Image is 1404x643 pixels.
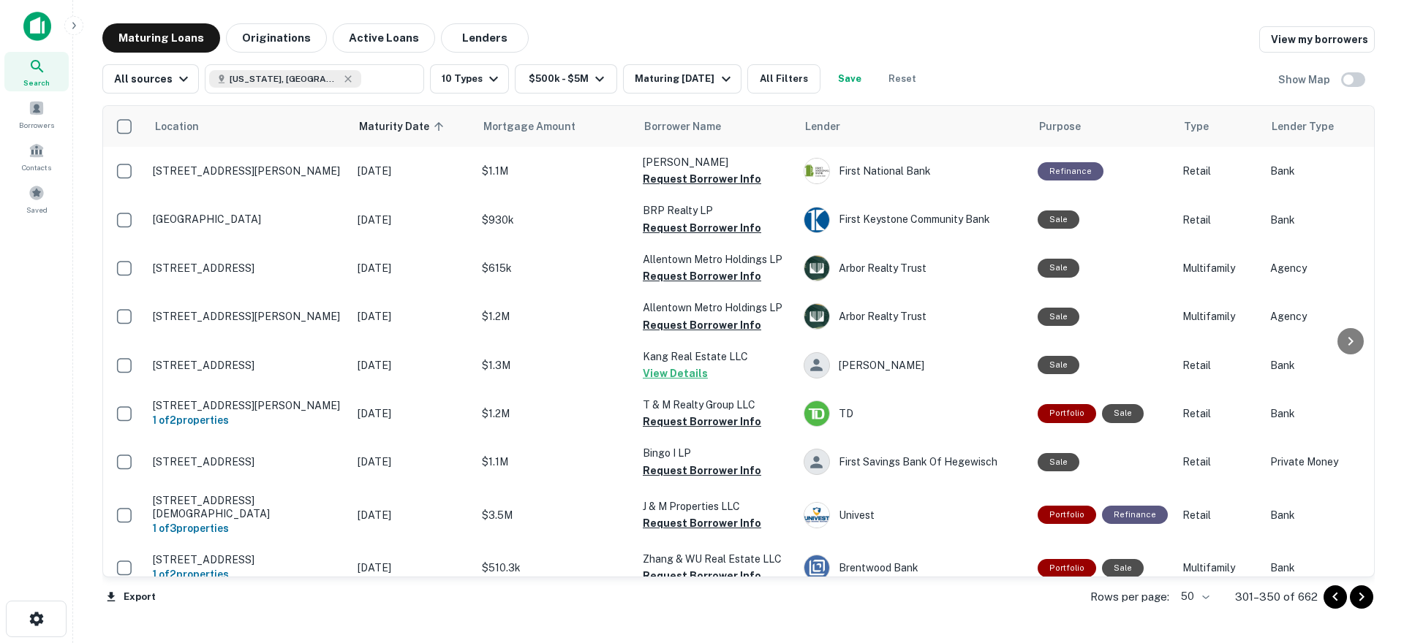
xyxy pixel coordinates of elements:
[1102,404,1144,422] div: Sale
[4,137,69,176] div: Contacts
[643,365,708,382] button: View Details
[153,520,343,536] h6: 1 of 3 properties
[804,304,829,329] img: picture
[154,118,199,135] span: Location
[102,23,220,53] button: Maturing Loans
[430,64,509,94] button: 10 Types
[153,399,343,412] p: [STREET_ADDRESS][PERSON_NAME]
[804,502,1023,528] div: Univest
[4,179,69,218] a: Saved
[747,64,820,94] button: All Filters
[358,406,467,422] p: [DATE]
[1263,106,1394,147] th: Lender Type
[1270,507,1387,523] p: Bank
[358,308,467,324] p: [DATE]
[1090,588,1169,606] p: Rows per page:
[1259,26,1375,53] a: View my borrowers
[1038,308,1079,326] div: Sale
[153,553,343,566] p: [STREET_ADDRESS]
[804,503,829,528] img: picture
[804,255,1023,281] div: Arbor Realty Trust
[482,163,628,179] p: $1.1M
[482,308,628,324] p: $1.2M
[1182,260,1256,276] p: Multifamily
[1038,506,1096,524] div: This is a portfolio loan with 3 properties
[1350,585,1373,609] button: Go to next page
[1184,118,1209,135] span: Type
[804,555,829,580] img: picture
[1270,212,1387,228] p: Bank
[796,106,1030,147] th: Lender
[804,400,1023,427] div: TD
[475,106,635,147] th: Mortgage Amount
[643,514,761,532] button: Request Borrower Info
[644,118,721,135] span: Borrower Name
[482,560,628,576] p: $510.3k
[804,158,1023,184] div: First National Bank
[1270,560,1387,576] p: Bank
[804,159,829,183] img: picture
[1182,406,1256,422] p: Retail
[879,64,926,94] button: Reset
[1039,118,1081,135] span: Purpose
[804,256,829,281] img: picture
[1102,559,1144,577] div: Sale
[358,454,467,470] p: [DATE]
[146,106,350,147] th: Location
[804,449,1023,475] div: First Savings Bank Of Hegewisch
[1331,526,1404,596] iframe: Chat Widget
[1278,72,1332,88] h6: Show Map
[483,118,595,135] span: Mortgage Amount
[1175,106,1263,147] th: Type
[623,64,741,94] button: Maturing [DATE]
[643,267,761,285] button: Request Borrower Info
[1030,106,1175,147] th: Purpose
[226,23,327,53] button: Originations
[4,52,69,91] a: Search
[804,401,829,426] img: picture
[1182,507,1256,523] p: Retail
[358,260,467,276] p: [DATE]
[643,300,789,316] p: Allentown Metro Holdings LP
[23,77,50,88] span: Search
[1182,357,1256,373] p: Retail
[482,507,628,523] p: $3.5M
[1272,118,1334,135] span: Lender Type
[1175,586,1212,607] div: 50
[358,507,467,523] p: [DATE]
[804,352,1023,378] div: [PERSON_NAME]
[358,163,467,179] p: [DATE]
[1235,588,1318,606] p: 301–350 of 662
[358,560,467,576] p: [DATE]
[333,23,435,53] button: Active Loans
[515,64,617,94] button: $500k - $5M
[153,359,343,372] p: [STREET_ADDRESS]
[643,445,789,461] p: Bingo I LP
[1270,357,1387,373] p: Bank
[350,106,475,147] th: Maturity Date
[804,207,1023,233] div: First Keystone Community Bank
[1270,406,1387,422] p: Bank
[114,70,192,88] div: All sources
[153,566,343,582] h6: 1 of 2 properties
[1038,162,1103,180] div: This loan purpose was for refinancing
[482,454,628,470] p: $1.1M
[230,72,339,85] span: [US_STATE], [GEOGRAPHIC_DATA]
[804,303,1023,330] div: Arbor Realty Trust
[23,12,51,41] img: capitalize-icon.png
[358,212,467,228] p: [DATE]
[643,567,761,585] button: Request Borrower Info
[1182,454,1256,470] p: Retail
[643,349,789,365] p: Kang Real Estate LLC
[153,213,343,226] p: [GEOGRAPHIC_DATA]
[643,413,761,430] button: Request Borrower Info
[643,219,761,237] button: Request Borrower Info
[1182,560,1256,576] p: Multifamily
[4,94,69,134] a: Borrowers
[358,357,467,373] p: [DATE]
[643,397,789,413] p: T & M Realty Group LLC
[804,208,829,232] img: picture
